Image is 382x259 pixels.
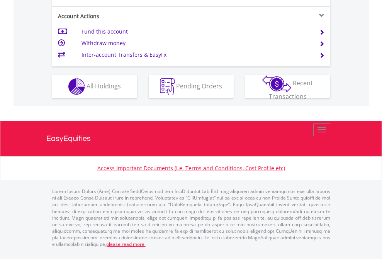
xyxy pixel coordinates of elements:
[149,75,234,98] button: Pending Orders
[176,81,222,90] span: Pending Orders
[81,26,310,37] td: Fund this account
[81,49,310,61] td: Inter-account Transfers & EasyFx
[68,78,85,95] img: holdings-wht.png
[52,188,330,247] p: Lorem Ipsum Dolors (Ame) Con a/e SeddOeiusmod tem InciDiduntut Lab Etd mag aliquaen admin veniamq...
[81,37,310,49] td: Withdraw money
[245,75,330,98] button: Recent Transactions
[97,164,285,172] a: Access Important Documents (i.e. Terms and Conditions, Cost Profile etc)
[106,241,146,247] a: please read more:
[52,75,137,98] button: All Holdings
[262,75,291,92] img: transactions-zar-wht.png
[87,81,121,90] span: All Holdings
[46,121,336,156] a: EasyEquities
[160,78,175,95] img: pending_instructions-wht.png
[52,12,191,20] div: Account Actions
